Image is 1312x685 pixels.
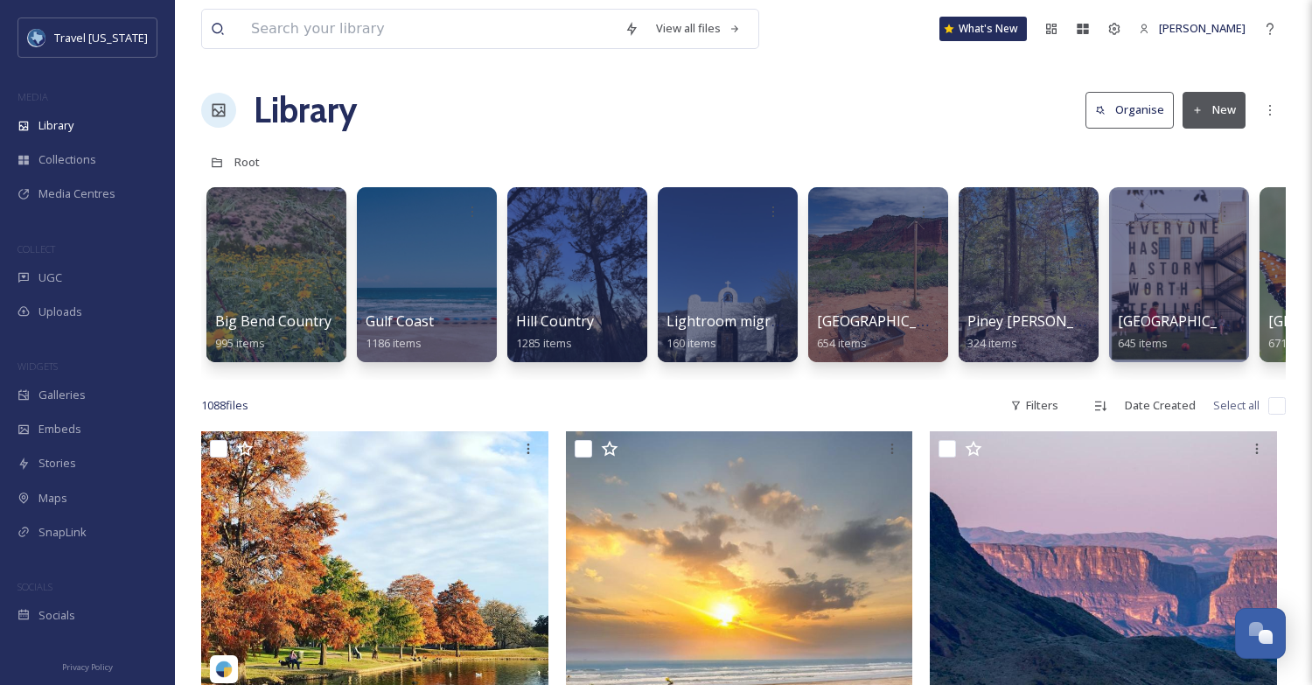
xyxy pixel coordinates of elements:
[1235,608,1286,659] button: Open Chat
[817,313,958,351] a: [GEOGRAPHIC_DATA]654 items
[817,311,958,331] span: [GEOGRAPHIC_DATA]
[38,490,67,507] span: Maps
[17,90,48,103] span: MEDIA
[1118,335,1168,351] span: 645 items
[17,580,52,593] span: SOCIALS
[1183,92,1246,128] button: New
[666,335,716,351] span: 160 items
[516,311,594,331] span: Hill Country
[215,661,233,678] img: snapsea-logo.png
[1116,388,1204,423] div: Date Created
[38,185,115,202] span: Media Centres
[817,335,867,351] span: 654 items
[666,313,805,351] a: Lightroom migration160 items
[38,455,76,472] span: Stories
[1001,388,1067,423] div: Filters
[234,151,260,172] a: Root
[967,313,1119,351] a: Piney [PERSON_NAME]324 items
[1130,11,1254,45] a: [PERSON_NAME]
[1118,313,1259,351] a: [GEOGRAPHIC_DATA]645 items
[17,360,58,373] span: WIDGETS
[215,313,331,351] a: Big Bend Country995 items
[215,335,265,351] span: 995 items
[242,10,616,48] input: Search your library
[967,311,1119,331] span: Piney [PERSON_NAME]
[1213,397,1260,414] span: Select all
[366,335,422,351] span: 1186 items
[1118,311,1259,331] span: [GEOGRAPHIC_DATA]
[967,335,1017,351] span: 324 items
[38,151,96,168] span: Collections
[254,84,357,136] a: Library
[666,311,805,331] span: Lightroom migration
[1085,92,1174,128] button: Organise
[38,304,82,320] span: Uploads
[516,313,594,351] a: Hill Country1285 items
[28,29,45,46] img: images%20%281%29.jpeg
[647,11,750,45] a: View all files
[38,524,87,541] span: SnapLink
[54,30,148,45] span: Travel [US_STATE]
[38,607,75,624] span: Socials
[62,661,113,673] span: Privacy Policy
[38,117,73,134] span: Library
[366,311,434,331] span: Gulf Coast
[366,313,434,351] a: Gulf Coast1186 items
[215,311,331,331] span: Big Bend Country
[17,242,55,255] span: COLLECT
[62,655,113,676] a: Privacy Policy
[201,397,248,414] span: 1088 file s
[234,154,260,170] span: Root
[38,269,62,286] span: UGC
[38,421,81,437] span: Embeds
[1159,20,1246,36] span: [PERSON_NAME]
[38,387,86,403] span: Galleries
[939,17,1027,41] a: What's New
[516,335,572,351] span: 1285 items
